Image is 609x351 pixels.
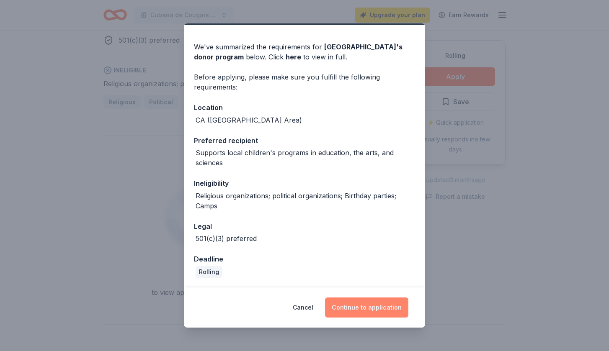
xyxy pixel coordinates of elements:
button: Cancel [293,297,313,318]
div: Deadline [194,254,415,264]
div: CA ([GEOGRAPHIC_DATA] Area) [196,115,302,125]
div: Supports local children's programs in education, the arts, and sciences [196,148,415,168]
div: Rolling [196,266,222,278]
div: Before applying, please make sure you fulfill the following requirements: [194,72,415,92]
div: Ineligibility [194,178,415,189]
button: Continue to application [325,297,408,318]
div: We've summarized the requirements for below. Click to view in full. [194,42,415,62]
div: Location [194,102,415,113]
div: Preferred recipient [194,135,415,146]
div: 501(c)(3) preferred [196,233,257,243]
div: Legal [194,221,415,232]
div: Religious organizations; political organizations; Birthday parties; Camps [196,191,415,211]
a: here [286,52,301,62]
